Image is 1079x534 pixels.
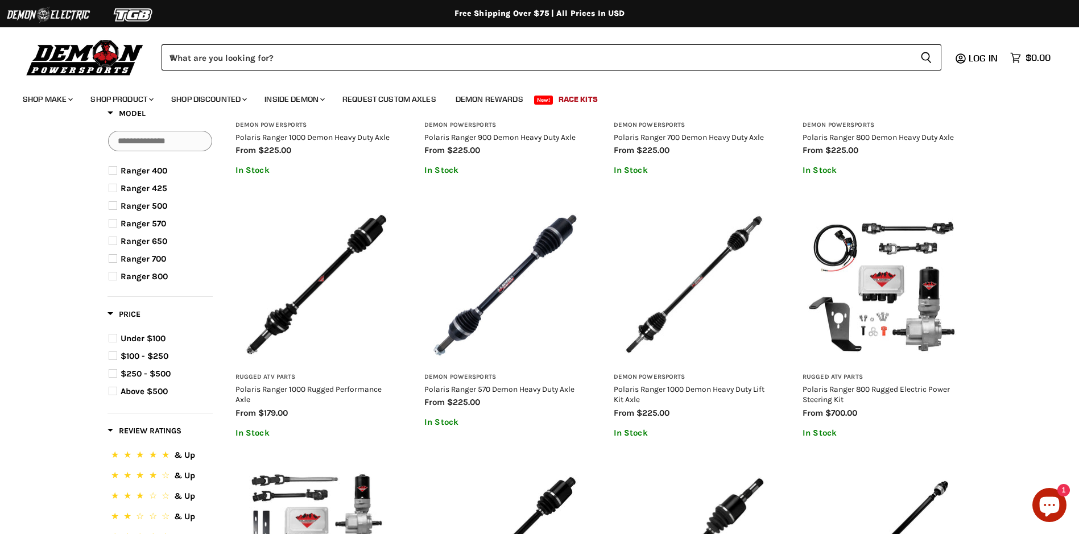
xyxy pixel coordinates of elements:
span: $100 - $250 [121,351,168,361]
span: Ranger 500 [121,201,167,211]
span: Log in [969,52,998,64]
span: $700.00 [825,408,857,418]
ul: Main menu [14,83,1048,111]
a: Polaris Ranger 1000 Demon Heavy Duty Axle [235,133,390,142]
span: from [424,397,445,407]
span: Above $500 [121,386,168,396]
span: $225.00 [447,397,480,407]
a: Polaris Ranger 900 Demon Heavy Duty Axle [424,133,576,142]
img: Demon Powersports [23,37,147,77]
img: Polaris Ranger 570 Demon Heavy Duty Axle [424,204,585,365]
span: & Up [174,470,195,481]
img: Polaris Ranger 1000 Demon Heavy Duty Lift Kit Axle [614,204,775,365]
div: Free Shipping Over $75 | All Prices In USD [85,9,995,19]
a: Polaris Ranger 1000 Rugged Performance Axle [235,384,382,404]
span: & Up [174,450,195,460]
a: Polaris Ranger 1000 Demon Heavy Duty Lift Kit Axle [614,384,764,404]
span: $0.00 [1026,52,1051,63]
span: Model [108,109,146,118]
a: $0.00 [1004,49,1056,66]
a: Shop Product [82,88,160,111]
span: Ranger 700 [121,254,166,264]
h3: Demon Powersports [424,373,585,382]
p: In Stock [235,165,396,175]
button: 2 Stars. [109,510,212,526]
span: $225.00 [447,145,480,155]
input: When autocomplete results are available use up and down arrows to review and enter to select [162,44,911,71]
p: In Stock [614,428,775,438]
span: Ranger 800 [121,271,168,282]
span: from [614,408,634,418]
a: Shop Make [14,88,80,111]
span: Review Ratings [108,426,181,436]
a: Demon Rewards [447,88,532,111]
h3: Demon Powersports [424,121,585,130]
p: In Stock [803,165,964,175]
p: In Stock [424,165,585,175]
span: Ranger 425 [121,183,167,193]
span: $250 - $500 [121,369,171,379]
a: Inside Demon [256,88,332,111]
span: from [803,145,823,155]
inbox-online-store-chat: Shopify online store chat [1029,488,1070,525]
h3: Demon Powersports [614,121,775,130]
button: 4 Stars. [109,469,212,485]
span: from [424,145,445,155]
h3: Demon Powersports [803,121,964,130]
button: Filter by Review Ratings [108,425,181,440]
a: Race Kits [550,88,606,111]
p: In Stock [235,428,396,438]
button: Filter by Price [108,309,140,323]
img: Demon Electric Logo 2 [6,4,91,26]
span: & Up [174,491,195,501]
button: 5 Stars. [109,448,212,465]
p: In Stock [424,417,585,427]
img: Polaris Ranger 800 Rugged Electric Power Steering Kit [803,204,964,365]
h3: Demon Powersports [614,373,775,382]
span: from [803,408,823,418]
a: Request Custom Axles [334,88,445,111]
span: from [235,145,256,155]
input: Search Options [108,131,212,151]
a: Log in [964,53,1004,63]
span: $179.00 [258,408,288,418]
p: In Stock [803,428,964,438]
a: Shop Discounted [163,88,254,111]
h3: Rugged ATV Parts [803,373,964,382]
a: Polaris Ranger 570 Demon Heavy Duty Axle [424,384,574,394]
a: Polaris Ranger 700 Demon Heavy Duty Axle [614,133,764,142]
form: Product [162,44,941,71]
span: Ranger 570 [121,218,166,229]
button: Filter by Model [108,108,146,122]
span: New! [534,96,553,105]
span: Ranger 650 [121,236,167,246]
h3: Demon Powersports [235,121,396,130]
img: Polaris Ranger 1000 Rugged Performance Axle [235,204,396,365]
img: TGB Logo 2 [91,4,176,26]
span: & Up [174,511,195,521]
span: Price [108,309,140,319]
a: Polaris Ranger 800 Demon Heavy Duty Axle [803,133,954,142]
button: Search [911,44,941,71]
span: from [235,408,256,418]
a: Polaris Ranger 800 Rugged Electric Power Steering Kit [803,384,950,404]
span: from [614,145,634,155]
h3: Rugged ATV Parts [235,373,396,382]
button: 3 Stars. [109,489,212,506]
span: Under $100 [121,333,166,343]
span: $225.00 [636,145,669,155]
p: In Stock [614,165,775,175]
span: $225.00 [636,408,669,418]
span: $225.00 [825,145,858,155]
span: Ranger 400 [121,165,167,176]
span: $225.00 [258,145,291,155]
